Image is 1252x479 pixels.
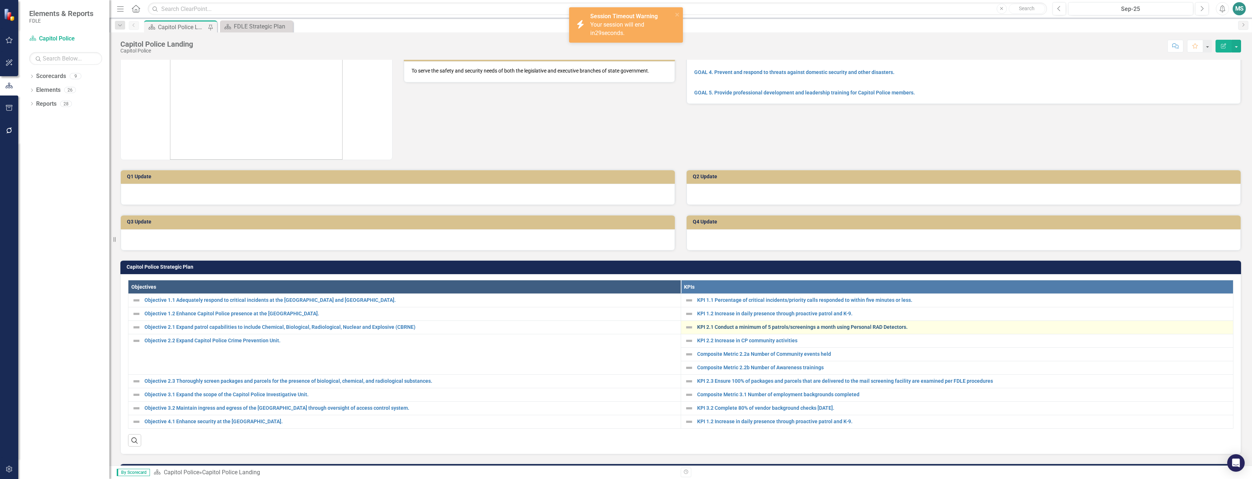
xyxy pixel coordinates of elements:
img: Not Defined [132,390,141,399]
td: Double-Click to Edit Right Click for Context Menu [681,415,1233,429]
img: Not Defined [132,296,141,305]
h3: Q2 Update [693,174,1237,179]
td: Double-Click to Edit Right Click for Context Menu [128,294,681,307]
a: Objective 2.2 Expand Capitol Police Crime Prevention Unit. [144,338,677,343]
a: KPI 2.1 Conduct a minimum of 5 patrols/screenings a month using Personal RAD Detectors. [697,324,1230,330]
td: Double-Click to Edit Right Click for Context Menu [681,294,1233,307]
img: Not Defined [132,417,141,426]
div: Capitol Police Landing [120,40,193,48]
td: Double-Click to Edit Right Click for Context Menu [128,321,681,334]
a: Capitol Police [164,469,199,476]
img: Not Defined [685,309,693,318]
td: Double-Click to Edit Right Click for Context Menu [128,415,681,429]
div: Open Intercom Messenger [1227,454,1245,472]
a: FDLE Strategic Plan [222,22,291,31]
span: Search [1019,5,1035,11]
td: Double-Click to Edit Right Click for Context Menu [128,375,681,388]
span: Your session will end in seconds. [590,21,644,36]
div: Capitol Police Landing [202,469,260,476]
img: Not Defined [132,323,141,332]
button: Search [1009,4,1045,14]
img: Not Defined [685,417,693,426]
img: Not Defined [685,390,693,399]
input: Search ClearPoint... [148,3,1047,15]
img: Not Defined [685,350,693,359]
a: GOAL 5. Provide professional development and leadership training for Capitol Police members. [694,90,915,96]
a: GOAL 4. Prevent and respond to threats against domestic security and other disasters. [694,69,894,75]
a: Objective 3.2 Maintain ingress and egress of the [GEOGRAPHIC_DATA] through oversight of access co... [144,405,677,411]
div: Sep-25 [1071,5,1191,13]
img: Not Defined [685,377,693,386]
strong: Session Timeout Warning [590,13,658,20]
td: Double-Click to Edit Right Click for Context Menu [681,361,1233,375]
a: Objective 1.1 Adequately respond to critical incidents at the [GEOGRAPHIC_DATA] and [GEOGRAPHIC_D... [144,297,677,303]
td: Double-Click to Edit Right Click for Context Menu [681,388,1233,402]
a: Composite Metric 2.2a Number of Community events held [697,351,1230,357]
td: Double-Click to Edit Right Click for Context Menu [128,402,681,415]
a: Objective 3.1 Expand the scope of the Capitol Police Investigative Unit. [144,392,677,397]
a: KPI 1.2 Increase in daily presence through proactive patrol and K-9. [697,419,1230,424]
input: Search Below... [29,52,102,65]
img: Not Defined [685,336,693,345]
td: Double-Click to Edit Right Click for Context Menu [681,375,1233,388]
a: KPI 2.2 Increase in CP community activities [697,338,1230,343]
a: Scorecards [36,72,66,81]
a: Capitol Police [29,35,102,43]
div: 26 [64,87,76,93]
div: Capitol Police [120,48,193,54]
a: Composite Metric 3.1 Number of employment backgrounds completed [697,392,1230,397]
td: Double-Click to Edit Right Click for Context Menu [681,321,1233,334]
td: Double-Click to Edit Right Click for Context Menu [128,307,681,321]
span: Elements & Reports [29,9,93,18]
td: Double-Click to Edit Right Click for Context Menu [681,334,1233,348]
div: FDLE Strategic Plan [234,22,291,31]
img: Not Defined [685,404,693,413]
td: Double-Click to Edit Right Click for Context Menu [681,348,1233,361]
a: Objective 1.2 Enhance Capitol Police presence at the [GEOGRAPHIC_DATA]. [144,311,677,316]
div: Capitol Police Landing [158,23,206,32]
h3: Capitol Police Strategic Plan [127,264,1237,270]
h3: Q1 Update [127,174,671,179]
button: close [675,10,680,19]
a: Composite Metric 2.2b Number of Awareness trainings [697,365,1230,370]
img: Not Defined [132,377,141,386]
div: » [154,468,675,477]
td: Double-Click to Edit Right Click for Context Menu [681,307,1233,321]
td: Double-Click to Edit Right Click for Context Menu [128,388,681,402]
a: Objective 4.1 Enhance security at the [GEOGRAPHIC_DATA]. [144,419,677,424]
a: KPI 1.1 Percentage of critical incidents/priority calls responded to within five minutes or less. [697,297,1230,303]
img: Not Defined [132,404,141,413]
h3: Q3 Update [127,219,671,225]
a: Objective 2.3 Thoroughly screen packages and parcels for the presence of biological, chemical, an... [144,378,677,384]
a: KPI 2.3 Ensure 100% of packages and parcels that are delivered to the mail screening facility are... [697,378,1230,384]
img: Not Defined [685,363,693,372]
button: MS [1233,2,1246,15]
img: Not Defined [685,323,693,332]
a: Reports [36,100,57,108]
td: Double-Click to Edit Right Click for Context Menu [681,402,1233,415]
h3: Q4 Update [693,219,1237,225]
small: FDLE [29,18,93,24]
div: 28 [60,101,72,107]
button: Sep-25 [1068,2,1193,15]
td: Double-Click to Edit Right Click for Context Menu [128,334,681,375]
span: 29 [595,30,602,36]
img: Not Defined [685,296,693,305]
img: Not Defined [132,309,141,318]
p: To serve the safety and security needs of both the legislative and executive branches of state go... [411,67,668,74]
img: ClearPoint Strategy [4,8,16,21]
span: By Scorecard [117,469,150,476]
a: KPI 1.2 Increase in daily presence through proactive patrol and K-9. [697,311,1230,316]
a: Objective 2.1 Expand patrol capabilities to include Chemical, Biological, Radiological, Nuclear a... [144,324,677,330]
a: Elements [36,86,61,94]
img: Not Defined [132,336,141,345]
a: KPI 3.2 Complete 80% of vendor background checks [DATE]. [697,405,1230,411]
div: 9 [70,73,81,79]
